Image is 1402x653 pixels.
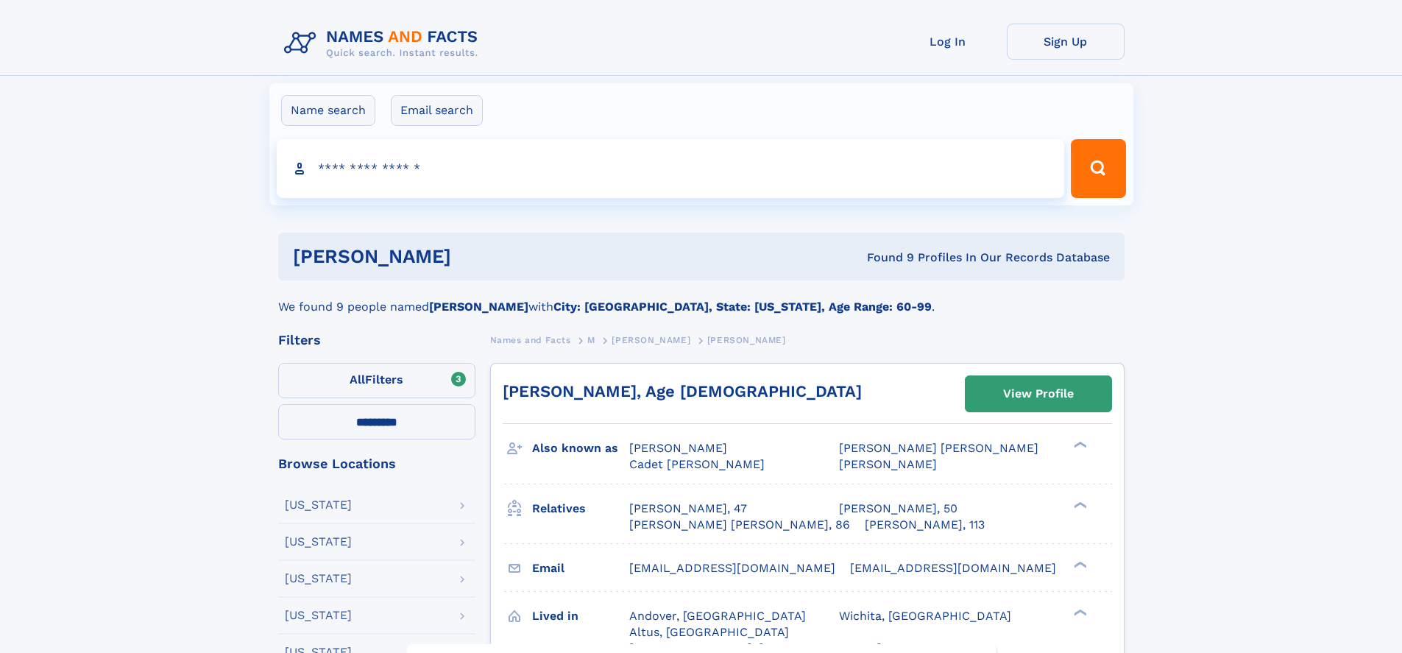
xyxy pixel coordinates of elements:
a: Sign Up [1007,24,1125,60]
h3: Email [532,556,629,581]
span: [PERSON_NAME] [629,441,727,455]
input: search input [277,139,1065,198]
div: We found 9 people named with . [278,280,1125,316]
div: ❯ [1070,560,1088,569]
span: [PERSON_NAME] [839,457,937,471]
span: [PERSON_NAME] [707,335,786,345]
span: Altus, [GEOGRAPHIC_DATA] [629,625,789,639]
span: M [587,335,595,345]
a: M [587,331,595,349]
a: View Profile [966,376,1111,412]
span: [PERSON_NAME] [612,335,690,345]
span: [EMAIL_ADDRESS][DOMAIN_NAME] [629,561,835,575]
img: Logo Names and Facts [278,24,490,63]
div: [US_STATE] [285,499,352,511]
a: Log In [889,24,1007,60]
a: [PERSON_NAME], 113 [865,517,985,533]
a: Names and Facts [490,331,571,349]
span: All [350,373,365,386]
div: Found 9 Profiles In Our Records Database [659,250,1110,266]
div: ❯ [1070,440,1088,450]
div: Filters [278,333,475,347]
h3: Lived in [532,604,629,629]
div: [US_STATE] [285,536,352,548]
label: Filters [278,363,475,398]
h1: [PERSON_NAME] [293,247,659,266]
label: Email search [391,95,483,126]
div: ❯ [1070,607,1088,617]
b: [PERSON_NAME] [429,300,528,314]
a: [PERSON_NAME] [612,331,690,349]
a: [PERSON_NAME], 50 [839,501,957,517]
a: [PERSON_NAME], Age [DEMOGRAPHIC_DATA] [503,382,862,400]
span: Andover, [GEOGRAPHIC_DATA] [629,609,806,623]
div: ❯ [1070,500,1088,509]
button: Search Button [1071,139,1125,198]
span: [EMAIL_ADDRESS][DOMAIN_NAME] [850,561,1056,575]
div: View Profile [1003,377,1074,411]
span: [PERSON_NAME] [PERSON_NAME] [839,441,1038,455]
h3: Relatives [532,496,629,521]
span: Wichita, [GEOGRAPHIC_DATA] [839,609,1011,623]
b: City: [GEOGRAPHIC_DATA], State: [US_STATE], Age Range: 60-99 [553,300,932,314]
h3: Also known as [532,436,629,461]
div: [US_STATE] [285,610,352,621]
div: [US_STATE] [285,573,352,585]
div: Browse Locations [278,457,475,470]
a: [PERSON_NAME] [PERSON_NAME], 86 [629,517,850,533]
label: Name search [281,95,375,126]
span: Cadet [PERSON_NAME] [629,457,765,471]
a: [PERSON_NAME], 47 [629,501,747,517]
